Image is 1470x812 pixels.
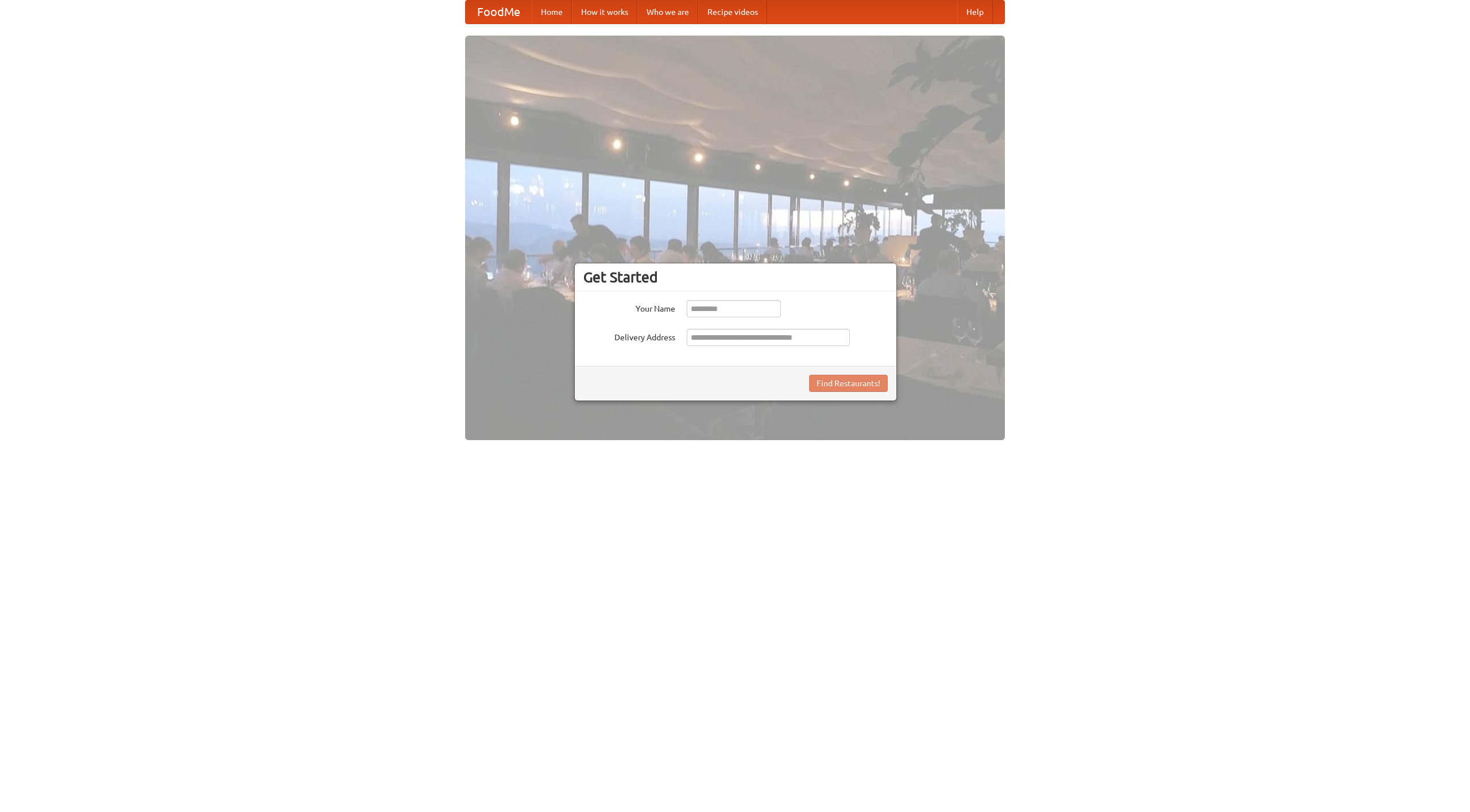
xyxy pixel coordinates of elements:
a: FoodMe [466,1,532,24]
label: Delivery Address [583,329,675,343]
a: Who we are [637,1,698,24]
a: Recipe videos [698,1,767,24]
h3: Get Started [583,269,888,286]
a: Home [532,1,572,24]
a: How it works [572,1,637,24]
a: Help [957,1,993,24]
button: Find Restaurants! [809,375,888,392]
label: Your Name [583,300,675,314]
